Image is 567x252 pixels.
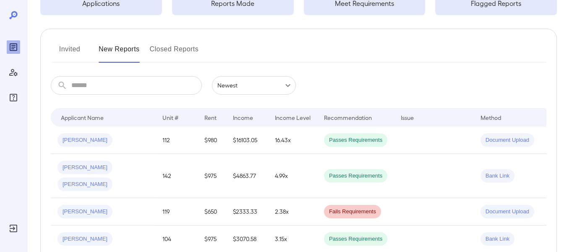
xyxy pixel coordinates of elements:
[7,91,20,104] div: FAQ
[57,235,112,243] span: [PERSON_NAME]
[226,127,268,154] td: $16103.05
[156,127,198,154] td: 112
[156,154,198,198] td: 142
[7,40,20,54] div: Reports
[233,112,253,122] div: Income
[481,208,534,216] span: Document Upload
[7,66,20,79] div: Manage Users
[198,127,226,154] td: $980
[481,172,515,180] span: Bank Link
[324,235,387,243] span: Passes Requirements
[268,198,317,225] td: 2.38x
[57,208,112,216] span: [PERSON_NAME]
[324,172,387,180] span: Passes Requirements
[198,198,226,225] td: $650
[481,112,501,122] div: Method
[57,136,112,144] span: [PERSON_NAME]
[61,112,104,122] div: Applicant Name
[162,112,178,122] div: Unit #
[401,112,414,122] div: Issue
[57,180,112,188] span: [PERSON_NAME]
[212,76,296,95] div: Newest
[150,42,199,63] button: Closed Reports
[324,112,372,122] div: Recommendation
[481,136,534,144] span: Document Upload
[268,127,317,154] td: 16.43x
[156,198,198,225] td: 119
[268,154,317,198] td: 4.99x
[51,42,89,63] button: Invited
[198,154,226,198] td: $975
[324,208,381,216] span: Fails Requirements
[99,42,140,63] button: New Reports
[481,235,515,243] span: Bank Link
[226,198,268,225] td: $2333.33
[226,154,268,198] td: $4863.77
[7,222,20,235] div: Log Out
[204,112,218,122] div: Rent
[324,136,387,144] span: Passes Requirements
[275,112,311,122] div: Income Level
[57,164,112,172] span: [PERSON_NAME]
